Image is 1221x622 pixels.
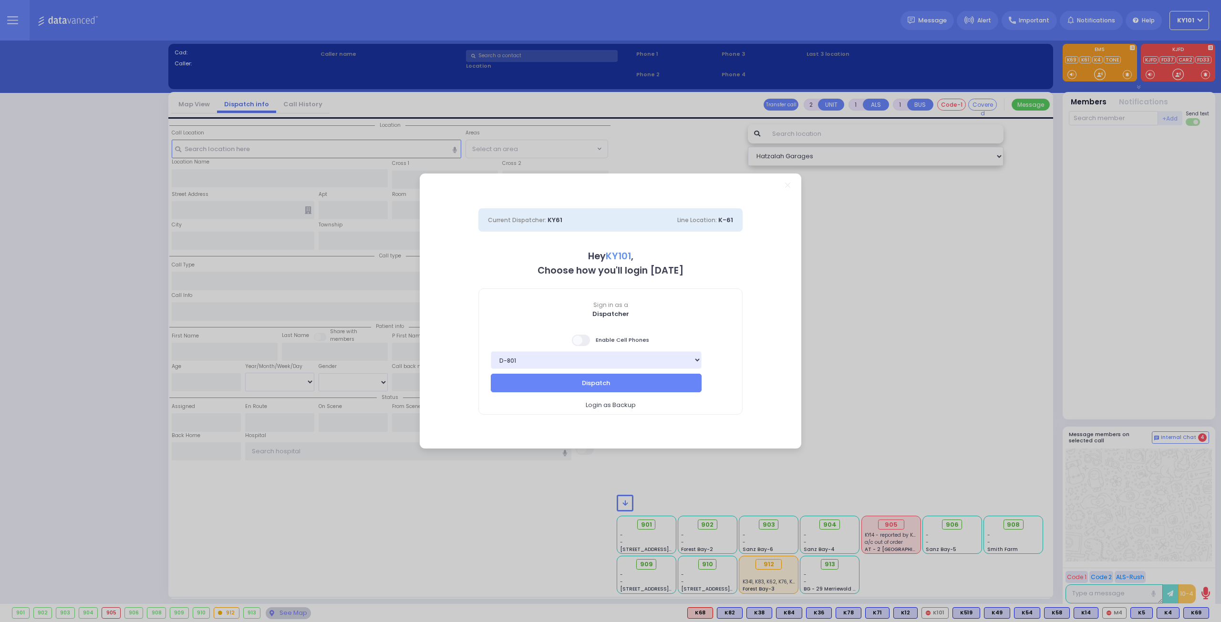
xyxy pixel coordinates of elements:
span: KY61 [548,215,562,224]
a: Close [785,183,790,188]
b: Choose how you'll login [DATE] [538,264,683,277]
span: Line Location: [677,216,717,224]
span: Sign in as a [479,301,742,309]
b: Hey , [588,250,633,263]
button: Dispatch [491,374,702,392]
span: Login as Backup [586,400,636,410]
span: Enable Cell Phones [572,334,649,347]
span: Current Dispatcher: [488,216,546,224]
b: Dispatcher [592,309,629,318]
span: KY101 [606,250,631,263]
span: K-61 [718,215,733,224]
